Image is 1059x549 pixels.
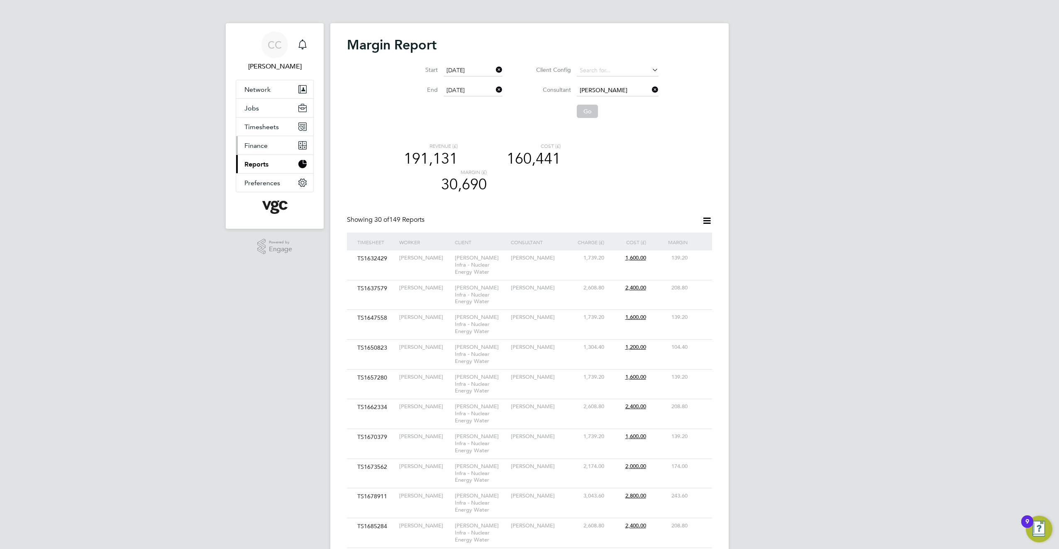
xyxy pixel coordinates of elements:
button: Preferences [236,174,313,192]
div: 174.00 [648,459,690,474]
div: Margin [648,233,690,252]
div: Margin (£) [400,169,487,176]
span: Network [244,86,271,93]
span: CC [268,39,282,50]
div: [PERSON_NAME] [397,250,453,266]
div: TS1637579 [355,280,397,296]
div: 139.20 [648,370,690,385]
div: TS1650823 [355,340,397,355]
div: [PERSON_NAME] [509,250,564,266]
button: Go [577,105,598,118]
div: TS1632429 [355,250,397,266]
span: 2,800.00 [625,492,646,499]
span: Connor Campbell [236,61,314,71]
div: TS1678911 [355,488,397,504]
div: 139.20 [648,429,690,444]
div: [PERSON_NAME] [509,518,564,534]
div: [PERSON_NAME] [397,518,453,534]
div: 1,739.20 [564,250,606,266]
span: 1,600.00 [625,254,646,261]
div: 139.20 [648,250,690,266]
button: Reports [236,155,313,173]
div: TS1670379 [355,429,397,445]
div: 2,608.80 [564,280,606,296]
div: [PERSON_NAME] Infra - Nuclear Energy Water [453,459,508,488]
a: CC[PERSON_NAME] [236,32,314,71]
div: [PERSON_NAME] [509,340,564,355]
div: [PERSON_NAME] [509,310,564,325]
div: 104.40 [648,340,690,355]
div: 243.60 [648,488,690,504]
div: 208.80 [648,280,690,296]
div: [PERSON_NAME] [509,399,564,414]
div: 2,174.00 [564,459,606,474]
div: Showing [347,216,426,224]
span: 2,400.00 [625,284,646,291]
div: [PERSON_NAME] [397,488,453,504]
span: Timesheets [244,123,279,131]
div: [PERSON_NAME] Infra - Nuclear Energy Water [453,280,508,310]
span: Powered by [269,239,292,246]
div: Cost (£) [606,233,648,252]
div: [PERSON_NAME] [397,310,453,325]
span: 149 Reports [374,216,425,224]
div: 2,608.80 [564,518,606,534]
div: TS1685284 [355,518,397,534]
div: [PERSON_NAME] [397,429,453,444]
div: 1,739.20 [564,429,606,444]
span: 1,600.00 [625,373,646,380]
button: Jobs [236,99,313,117]
div: [PERSON_NAME] Infra - Nuclear Energy Water [453,310,508,339]
span: 2,400.00 [625,403,646,410]
div: 208.80 [648,399,690,414]
input: Search for... [577,85,659,96]
span: 1,200.00 [625,343,646,350]
span: 2,000.00 [625,463,646,470]
div: Charge (£) [564,233,606,252]
div: [PERSON_NAME] [509,488,564,504]
span: Preferences [244,179,280,187]
span: Engage [269,246,292,253]
div: 1,739.20 [564,310,606,325]
span: 2,400.00 [625,522,646,529]
div: [PERSON_NAME] [509,280,564,296]
div: 30,690 [400,175,487,195]
div: [PERSON_NAME] Infra - Nuclear Energy Water [453,370,508,399]
div: Revenue (£) [400,143,458,150]
h2: Margin Report [347,37,712,53]
img: vgcgroup-logo-retina.png [262,201,288,214]
div: Client [453,233,508,252]
div: 160,441 [464,150,561,169]
div: [PERSON_NAME] [397,459,453,474]
div: TS1673562 [355,459,397,475]
div: [PERSON_NAME] Infra - Nuclear Energy Water [453,429,508,458]
input: Select one [444,85,503,96]
div: [PERSON_NAME] [397,370,453,385]
div: TS1647558 [355,310,397,326]
button: Finance [236,136,313,154]
div: 9 [1025,522,1029,532]
button: Network [236,80,313,98]
div: [PERSON_NAME] Infra - Nuclear Energy Water [453,250,508,280]
div: 208.80 [648,518,690,534]
span: 30 of [374,216,389,224]
div: 1,304.40 [564,340,606,355]
div: [PERSON_NAME] Infra - Nuclear Energy Water [453,488,508,518]
div: [PERSON_NAME] [509,370,564,385]
a: Go to home page [236,201,314,214]
div: TS1657280 [355,370,397,385]
nav: Main navigation [226,23,324,229]
label: Start [400,66,438,74]
div: [PERSON_NAME] Infra - Nuclear Energy Water [453,340,508,369]
div: Consultant [509,233,564,252]
span: Reports [244,160,268,168]
span: 1,600.00 [625,314,646,321]
span: Jobs [244,104,259,112]
div: [PERSON_NAME] [509,429,564,444]
button: Open Resource Center, 9 new notifications [1026,516,1052,542]
div: [PERSON_NAME] [397,399,453,414]
div: [PERSON_NAME] [397,340,453,355]
div: TS1662334 [355,399,397,415]
input: Search for... [577,65,659,76]
span: Finance [244,142,268,150]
